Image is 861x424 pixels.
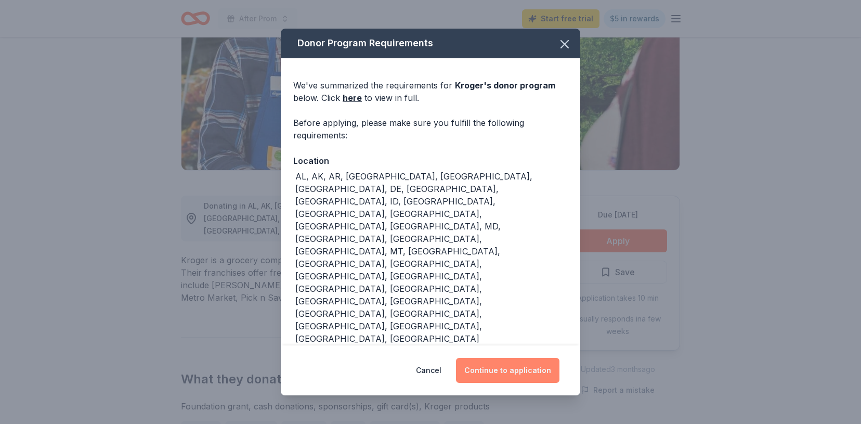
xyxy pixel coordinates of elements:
a: here [343,92,362,104]
div: Donor Program Requirements [281,29,580,58]
div: Before applying, please make sure you fulfill the following requirements: [293,117,568,142]
span: Kroger 's donor program [455,80,555,91]
button: Cancel [416,358,441,383]
div: We've summarized the requirements for below. Click to view in full. [293,79,568,104]
button: Continue to application [456,358,559,383]
div: AL, AK, AR, [GEOGRAPHIC_DATA], [GEOGRAPHIC_DATA], [GEOGRAPHIC_DATA], DE, [GEOGRAPHIC_DATA], [GEOG... [295,170,568,345]
div: Location [293,154,568,168]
